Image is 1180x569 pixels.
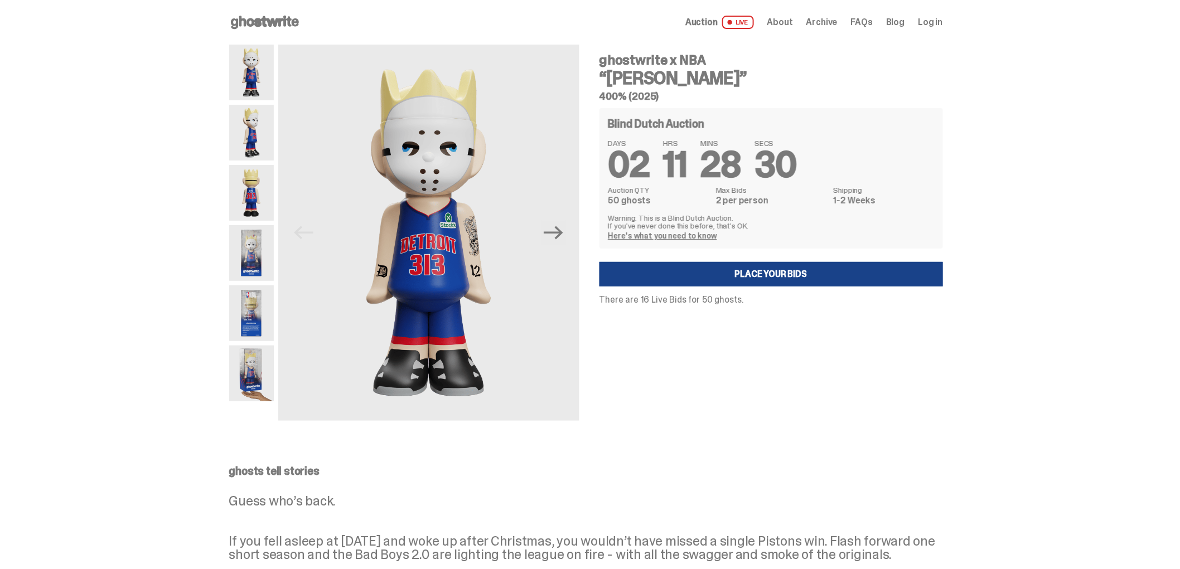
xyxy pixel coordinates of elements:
a: Auction LIVE [685,16,753,29]
dt: Auction QTY [608,186,709,194]
span: 11 [663,142,687,188]
dd: 2 per person [716,196,827,205]
p: ghosts tell stories [229,465,943,476]
span: Auction [685,18,718,27]
h5: 400% (2025) [599,91,943,101]
img: Eminem_NBA_400_12.png [229,225,274,281]
span: MINS [700,139,741,147]
dt: Shipping [833,186,934,194]
img: eminem%20scale.png [229,346,274,401]
span: 28 [700,142,741,188]
h4: Blind Dutch Auction [608,118,704,129]
button: Next [541,221,566,245]
img: Copy%20of%20Eminem_NBA_400_3.png [229,105,274,161]
span: DAYS [608,139,650,147]
span: LIVE [722,16,754,29]
h4: ghostwrite x NBA [599,54,943,67]
dd: 50 ghosts [608,196,709,205]
img: Copy%20of%20Eminem_NBA_400_1.png [229,45,274,100]
img: Copy%20of%20Eminem_NBA_400_6.png [229,165,274,221]
img: Eminem_NBA_400_13.png [229,285,274,341]
span: SECS [755,139,797,147]
a: Place your Bids [599,262,943,286]
dd: 1-2 Weeks [833,196,934,205]
a: Blog [886,18,905,27]
a: Log in [918,18,942,27]
span: 02 [608,142,650,188]
a: About [767,18,793,27]
a: FAQs [851,18,873,27]
p: Warning: This is a Blind Dutch Auction. If you’ve never done this before, that’s OK. [608,214,934,230]
h3: “[PERSON_NAME]” [599,69,943,87]
img: Copy%20of%20Eminem_NBA_400_1.png [278,45,579,421]
span: 30 [755,142,797,188]
span: HRS [663,139,687,147]
p: There are 16 Live Bids for 50 ghosts. [599,295,943,304]
a: Here's what you need to know [608,231,717,241]
dt: Max Bids [716,186,827,194]
a: Archive [806,18,838,27]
